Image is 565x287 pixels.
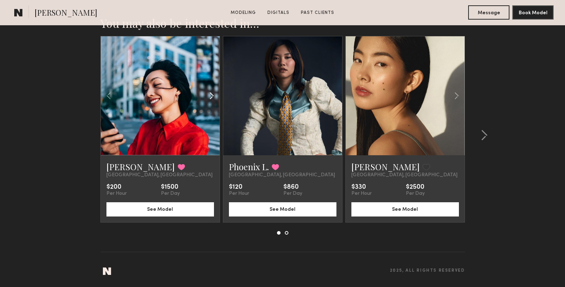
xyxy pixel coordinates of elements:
a: [PERSON_NAME] [351,161,420,172]
div: $860 [283,184,302,191]
a: See Model [229,206,336,212]
button: See Model [351,202,459,216]
span: [GEOGRAPHIC_DATA], [GEOGRAPHIC_DATA] [229,172,335,178]
a: Past Clients [298,10,337,16]
a: Phoenix L. [229,161,269,172]
span: [GEOGRAPHIC_DATA], [GEOGRAPHIC_DATA] [351,172,457,178]
div: Per Hour [229,191,249,197]
a: See Model [106,206,214,212]
span: [GEOGRAPHIC_DATA], [GEOGRAPHIC_DATA] [106,172,213,178]
a: Modeling [228,10,259,16]
div: $330 [351,184,372,191]
a: See Model [351,206,459,212]
button: See Model [106,202,214,216]
span: 2025, all rights reserved [390,268,465,273]
h2: You may also be interested in… [100,16,465,30]
button: See Model [229,202,336,216]
a: [PERSON_NAME] [106,161,175,172]
span: [PERSON_NAME] [35,7,97,20]
div: Per Hour [106,191,127,197]
div: $2500 [406,184,425,191]
button: Message [468,5,509,20]
a: Book Model [512,9,554,15]
div: $1500 [161,184,180,191]
div: Per Day [161,191,180,197]
a: Digitals [265,10,292,16]
div: Per Day [283,191,302,197]
div: $120 [229,184,249,191]
div: Per Hour [351,191,372,197]
div: Per Day [406,191,425,197]
button: Book Model [512,5,554,20]
div: $200 [106,184,127,191]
